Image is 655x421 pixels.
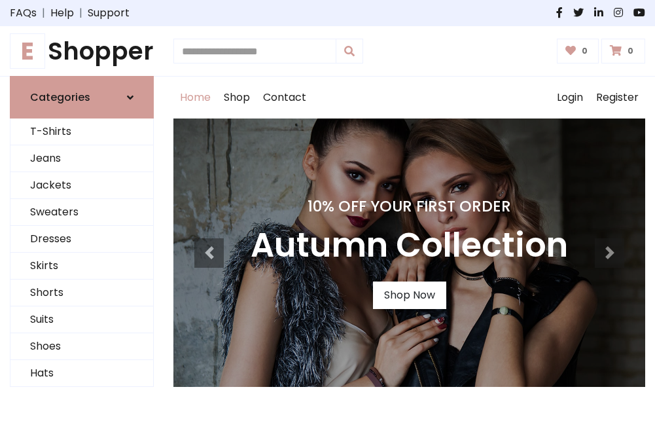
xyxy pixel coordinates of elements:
[557,39,599,64] a: 0
[88,5,130,21] a: Support
[10,145,153,172] a: Jeans
[590,77,645,119] a: Register
[217,77,257,119] a: Shop
[173,77,217,119] a: Home
[37,5,50,21] span: |
[30,91,90,103] h6: Categories
[10,119,153,145] a: T-Shirts
[550,77,590,119] a: Login
[601,39,645,64] a: 0
[10,76,154,119] a: Categories
[50,5,74,21] a: Help
[10,5,37,21] a: FAQs
[10,253,153,280] a: Skirts
[10,333,153,360] a: Shoes
[10,199,153,226] a: Sweaters
[10,306,153,333] a: Suits
[10,33,45,69] span: E
[624,45,637,57] span: 0
[10,226,153,253] a: Dresses
[373,282,446,309] a: Shop Now
[251,197,568,215] h4: 10% Off Your First Order
[257,77,313,119] a: Contact
[10,37,154,65] a: EShopper
[10,280,153,306] a: Shorts
[251,226,568,266] h3: Autumn Collection
[578,45,591,57] span: 0
[10,360,153,387] a: Hats
[10,172,153,199] a: Jackets
[74,5,88,21] span: |
[10,37,154,65] h1: Shopper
